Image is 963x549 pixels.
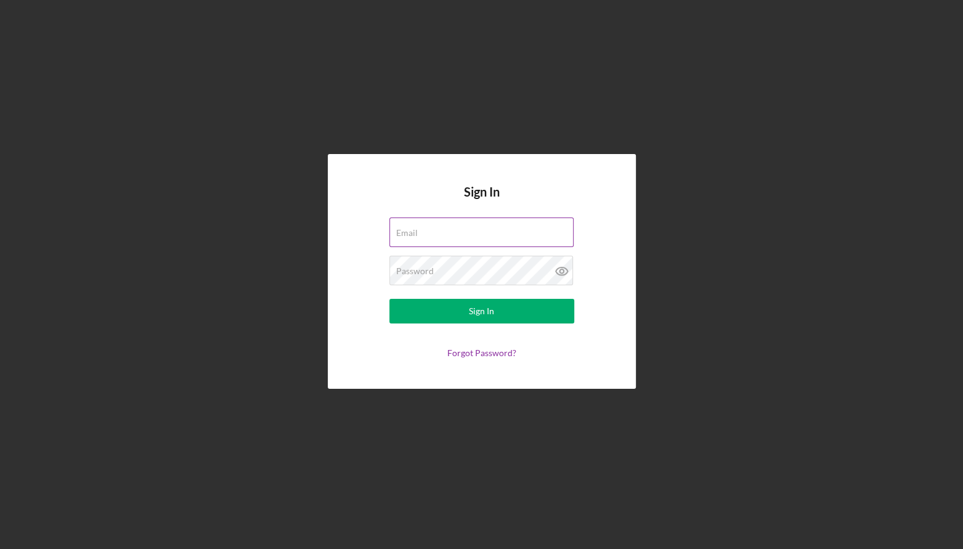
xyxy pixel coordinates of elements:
[447,348,516,358] a: Forgot Password?
[464,185,500,218] h4: Sign In
[396,266,434,276] label: Password
[469,299,494,323] div: Sign In
[389,299,574,323] button: Sign In
[396,228,418,238] label: Email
